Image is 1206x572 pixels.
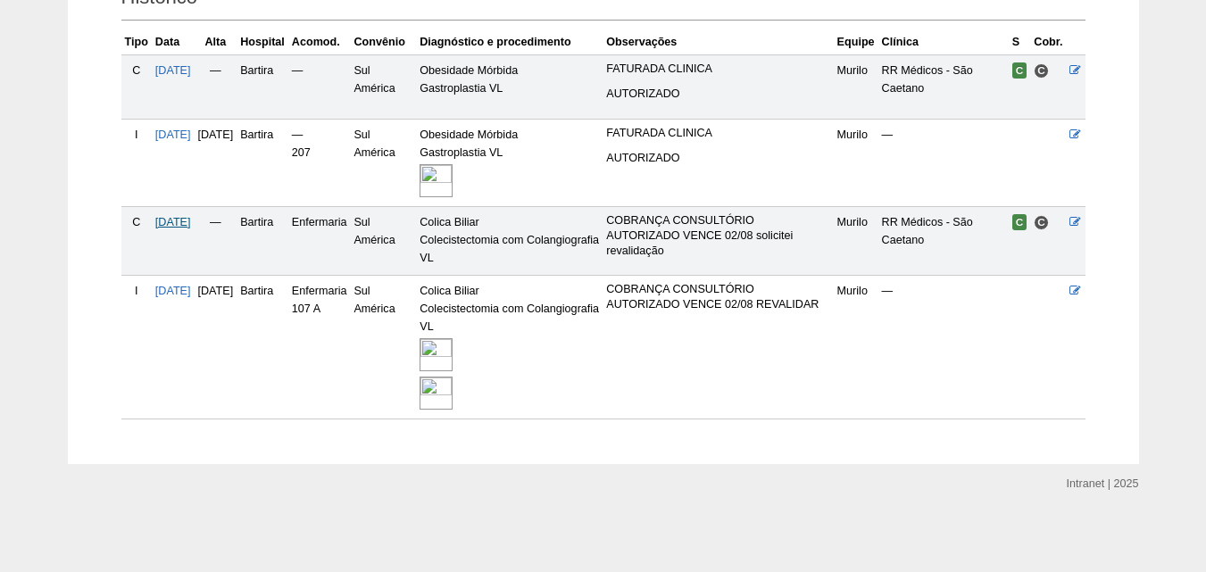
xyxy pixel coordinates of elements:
td: Sul América [350,206,416,275]
div: I [125,126,148,144]
td: Murilo [834,54,878,119]
span: Confirmada [1012,214,1027,230]
th: Cobr. [1030,29,1066,55]
p: FATURADA CLINICA [606,62,829,77]
td: Sul América [350,275,416,419]
td: Bartira [237,275,288,419]
div: C [125,213,148,231]
div: I [125,282,148,300]
td: — [195,54,237,119]
td: Murilo [834,206,878,275]
td: Sul América [350,119,416,206]
p: COBRANÇA CONSULTÓRIO AUTORIZADO VENCE 02/08 REVALIDAR [606,282,829,312]
td: — [878,275,1009,419]
th: Hospital [237,29,288,55]
th: Data [152,29,195,55]
span: [DATE] [198,128,234,141]
p: AUTORIZADO [606,87,829,102]
th: Alta [195,29,237,55]
div: C [125,62,148,79]
a: [DATE] [155,64,191,77]
span: Consultório [1034,63,1049,79]
td: Bartira [237,54,288,119]
td: Bartira [237,206,288,275]
td: Bartira [237,119,288,206]
th: Convênio [350,29,416,55]
th: Equipe [834,29,878,55]
th: Clínica [878,29,1009,55]
td: — [195,206,237,275]
th: S [1009,29,1031,55]
td: Colica Biliar Colecistectomia com Colangiografia VL [416,275,603,419]
td: RR Médicos - São Caetano [878,54,1009,119]
td: Murilo [834,119,878,206]
th: Observações [603,29,833,55]
p: AUTORIZADO [606,151,829,166]
span: Consultório [1034,215,1049,230]
td: Obesidade Mórbida Gastroplastia VL [416,54,603,119]
td: RR Médicos - São Caetano [878,206,1009,275]
th: Acomod. [288,29,351,55]
td: Sul América [350,54,416,119]
td: — [288,54,351,119]
th: Tipo [121,29,152,55]
p: COBRANÇA CONSULTÓRIO AUTORIZADO VENCE 02/08 solicitei revalidação [606,213,829,259]
a: [DATE] [155,128,191,141]
td: Colica Biliar Colecistectomia com Colangiografia VL [416,206,603,275]
td: Enfermaria 107 A [288,275,351,419]
span: [DATE] [198,285,234,297]
span: Confirmada [1012,62,1027,79]
a: [DATE] [155,216,191,228]
td: Obesidade Mórbida Gastroplastia VL [416,119,603,206]
p: FATURADA CLINICA [606,126,829,141]
td: Murilo [834,275,878,419]
th: Diagnóstico e procedimento [416,29,603,55]
td: — 207 [288,119,351,206]
div: Intranet | 2025 [1067,475,1139,493]
a: [DATE] [155,285,191,297]
td: Enfermaria [288,206,351,275]
td: — [878,119,1009,206]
